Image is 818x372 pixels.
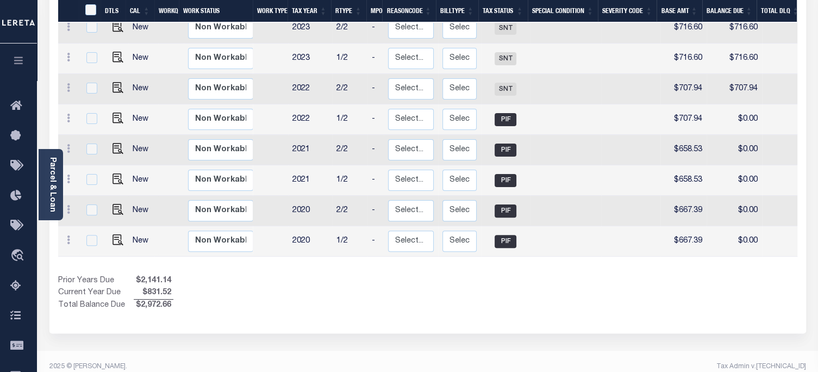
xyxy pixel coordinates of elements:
td: - [367,104,384,135]
td: New [128,74,158,104]
td: Current Year Due [58,287,134,299]
td: $716.60 [660,13,707,44]
td: New [128,135,158,165]
div: Tax Admin v.[TECHNICAL_ID] [436,362,806,371]
td: $658.53 [660,135,707,165]
td: Prior Years Due [58,275,134,287]
td: $0.00 [707,135,762,165]
span: $2,972.66 [134,300,173,312]
td: - [367,13,384,44]
td: 2023 [288,13,332,44]
td: 2/2 [332,135,367,165]
td: 2021 [288,165,332,196]
td: New [128,44,158,74]
span: PIF [495,113,516,126]
td: $716.60 [660,44,707,74]
span: PIF [495,204,516,218]
span: SNT [495,22,516,35]
td: 1/2 [332,165,367,196]
td: $716.60 [707,13,762,44]
i: travel_explore [10,249,28,263]
a: Parcel & Loan [48,157,56,212]
td: $716.60 [707,44,762,74]
td: - [367,135,384,165]
td: 2022 [288,104,332,135]
td: - [367,165,384,196]
td: $707.94 [660,74,707,104]
td: $658.53 [660,165,707,196]
td: - [367,196,384,226]
td: 2/2 [332,196,367,226]
span: PIF [495,144,516,157]
td: 1/2 [332,226,367,257]
td: New [128,104,158,135]
span: SNT [495,52,516,65]
td: $0.00 [707,226,762,257]
span: $2,141.14 [134,275,173,287]
td: $667.39 [660,196,707,226]
td: New [128,226,158,257]
td: 2/2 [332,74,367,104]
td: 2020 [288,226,332,257]
td: 2022 [288,74,332,104]
span: PIF [495,235,516,248]
td: $667.39 [660,226,707,257]
td: $0.00 [707,165,762,196]
span: SNT [495,83,516,96]
td: 2/2 [332,13,367,44]
td: 2020 [288,196,332,226]
td: $0.00 [707,196,762,226]
td: - [367,44,384,74]
td: New [128,13,158,44]
td: $0.00 [707,104,762,135]
td: $707.94 [707,74,762,104]
td: 2021 [288,135,332,165]
td: - [367,226,384,257]
td: - [367,74,384,104]
td: 1/2 [332,44,367,74]
div: 2025 © [PERSON_NAME]. [41,362,428,371]
td: New [128,165,158,196]
td: 2023 [288,44,332,74]
span: $831.52 [134,287,173,299]
td: $707.94 [660,104,707,135]
td: New [128,196,158,226]
span: PIF [495,174,516,187]
td: 1/2 [332,104,367,135]
td: Total Balance Due [58,300,134,312]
